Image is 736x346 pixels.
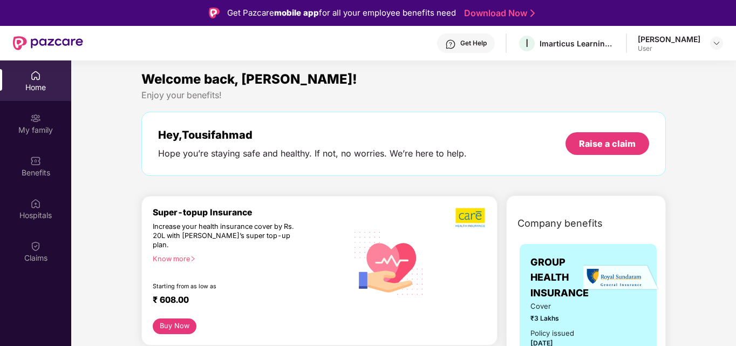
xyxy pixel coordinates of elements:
[141,71,357,87] span: Welcome back, [PERSON_NAME]!
[464,8,531,19] a: Download Now
[158,128,467,141] div: Hey, Tousifahmad
[153,295,337,308] div: ₹ 608.00
[30,155,41,166] img: svg+xml;base64,PHN2ZyBpZD0iQmVuZWZpdHMiIHhtbG5zPSJodHRwOi8vd3d3LnczLm9yZy8yMDAwL3N2ZyIgd2lkdGg9Ij...
[30,70,41,81] img: svg+xml;base64,PHN2ZyBpZD0iSG9tZSIgeG1sbnM9Imh0dHA6Ly93d3cudzMub3JnLzIwMDAvc3ZnIiB3aWR0aD0iMjAiIG...
[517,216,603,231] span: Company benefits
[30,113,41,124] img: svg+xml;base64,PHN2ZyB3aWR0aD0iMjAiIGhlaWdodD0iMjAiIHZpZXdCb3g9IjAgMCAyMCAyMCIgZmlsbD0ibm9uZSIgeG...
[153,207,347,218] div: Super-topup Insurance
[153,222,301,250] div: Increase your health insurance cover by Rs. 20L with [PERSON_NAME]’s super top-up plan.
[153,283,302,290] div: Starting from as low as
[30,241,41,252] img: svg+xml;base64,PHN2ZyBpZD0iQ2xhaW0iIHhtbG5zPSJodHRwOi8vd3d3LnczLm9yZy8yMDAwL3N2ZyIgd2lkdGg9IjIwIi...
[153,318,196,334] button: Buy Now
[530,301,581,312] span: Cover
[579,138,636,150] div: Raise a claim
[583,264,659,291] img: insurerLogo
[540,38,615,49] div: Imarticus Learning Private Limited
[190,256,196,262] span: right
[30,198,41,209] img: svg+xml;base64,PHN2ZyBpZD0iSG9zcGl0YWxzIiB4bWxucz0iaHR0cDovL3d3dy53My5vcmcvMjAwMC9zdmciIHdpZHRoPS...
[141,90,666,101] div: Enjoy your benefits!
[712,39,721,48] img: svg+xml;base64,PHN2ZyBpZD0iRHJvcGRvd24tMzJ4MzIiIHhtbG5zPSJodHRwOi8vd3d3LnczLm9yZy8yMDAwL3N2ZyIgd2...
[347,220,431,305] img: svg+xml;base64,PHN2ZyB4bWxucz0iaHR0cDovL3d3dy53My5vcmcvMjAwMC9zdmciIHhtbG5zOnhsaW5rPSJodHRwOi8vd3...
[530,328,574,339] div: Policy issued
[530,8,535,19] img: Stroke
[530,255,589,301] span: GROUP HEALTH INSURANCE
[638,44,700,53] div: User
[638,34,700,44] div: [PERSON_NAME]
[274,8,319,18] strong: mobile app
[153,255,341,262] div: Know more
[530,313,581,323] span: ₹3 Lakhs
[209,8,220,18] img: Logo
[455,207,486,228] img: b5dec4f62d2307b9de63beb79f102df3.png
[460,39,487,48] div: Get Help
[445,39,456,50] img: svg+xml;base64,PHN2ZyBpZD0iSGVscC0zMngzMiIgeG1sbnM9Imh0dHA6Ly93d3cudzMub3JnLzIwMDAvc3ZnIiB3aWR0aD...
[227,6,456,19] div: Get Pazcare for all your employee benefits need
[13,36,83,50] img: New Pazcare Logo
[526,37,528,50] span: I
[158,148,467,159] div: Hope you’re staying safe and healthy. If not, no worries. We’re here to help.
